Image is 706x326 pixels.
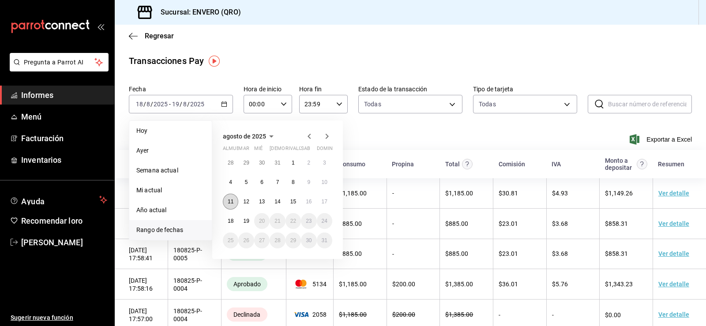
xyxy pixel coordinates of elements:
[285,232,301,248] button: 29 de agosto de 2025
[238,146,249,155] abbr: martes
[658,220,689,227] font: Ver detalle
[499,220,502,227] font: $
[306,199,312,205] abbr: 16 de agosto de 2025
[183,101,187,108] input: --
[322,237,327,244] abbr: 31 de agosto de 2025
[445,161,460,168] font: Total
[243,237,249,244] abbr: 26 de agosto de 2025
[285,174,301,190] button: 8 de agosto de 2025
[136,127,147,134] font: Hoy
[223,232,238,248] button: 25 de agosto de 2025
[605,311,621,319] font: $0.00
[223,155,238,171] button: 28 de julio de 2025
[658,161,684,168] font: Resumen
[301,155,316,171] button: 2 de agosto de 2025
[290,199,296,205] font: 15
[270,232,285,248] button: 28 de agosto de 2025
[285,146,310,155] abbr: viernes
[605,190,608,197] font: $
[276,179,279,185] font: 7
[396,281,415,288] font: 200.00
[502,281,518,288] font: 36.01
[6,64,109,73] a: Pregunta a Parrot AI
[228,218,233,224] abbr: 18 de agosto de 2025
[129,307,153,322] font: [DATE] 17:57:00
[285,146,310,151] font: rivalizar
[290,199,296,205] abbr: 15 de agosto de 2025
[317,194,332,210] button: 17 de agosto de 2025
[243,237,249,244] font: 26
[342,311,367,318] font: 1,185.00
[259,199,265,205] abbr: 13 de agosto de 2025
[223,146,249,155] abbr: lunes
[136,187,162,194] font: Mi actual
[658,250,689,257] font: Ver detalle
[223,146,249,151] font: almuerzo
[556,250,568,257] font: 3.68
[317,232,332,248] button: 31 de agosto de 2025
[238,155,254,171] button: 29 de julio de 2025
[301,213,316,229] button: 23 de agosto de 2025
[254,213,270,229] button: 20 de agosto de 2025
[238,146,249,151] font: mar
[146,101,150,108] input: --
[24,59,84,66] font: Pregunta a Parrot AI
[301,146,310,155] abbr: sábado
[270,146,322,151] font: [DEMOGRAPHIC_DATA]
[637,159,647,169] svg: Este es el monto resultante del total pagado menos comisión e IVA. Esta será la parte que se depo...
[306,237,312,244] font: 30
[243,199,249,205] abbr: 12 de agosto de 2025
[499,311,500,319] font: -
[552,250,556,257] font: $
[608,220,628,227] font: 858.31
[307,179,310,185] abbr: 9 de agosto de 2025
[172,101,180,108] input: --
[238,232,254,248] button: 26 de agosto de 2025
[270,174,285,190] button: 7 de agosto de 2025
[270,194,285,210] button: 14 de agosto de 2025
[254,232,270,248] button: 27 de agosto de 2025
[254,194,270,210] button: 13 de agosto de 2025
[228,199,233,205] abbr: 11 de agosto de 2025
[254,146,263,151] font: mié
[190,101,205,108] input: ----
[245,179,248,185] font: 5
[228,237,233,244] abbr: 25 de agosto de 2025
[658,281,689,288] font: Ver detalle
[322,179,327,185] abbr: 10 de agosto de 2025
[322,179,327,185] font: 10
[342,281,367,288] font: 1,185.00
[153,101,168,108] input: ----
[322,218,327,224] font: 24
[244,86,282,93] font: Hora de inicio
[605,220,608,227] font: $
[479,101,496,108] font: Todas
[229,179,232,185] abbr: 4 de agosto de 2025
[307,160,310,166] font: 2
[499,190,502,197] font: $
[292,160,295,166] abbr: 1 de agosto de 2025
[317,146,338,155] abbr: domingo
[259,218,265,224] font: 20
[312,281,327,288] font: 5134
[358,86,427,93] font: Estado de la transacción
[323,160,326,166] abbr: 3 de agosto de 2025
[254,155,270,171] button: 30 de julio de 2025
[392,311,396,318] font: $
[449,281,473,288] font: 1,385.00
[21,238,83,247] font: [PERSON_NAME]
[317,174,332,190] button: 10 de agosto de 2025
[502,250,518,257] font: 23.01
[21,90,53,100] font: Informes
[499,250,502,257] font: $
[229,179,232,185] font: 4
[306,199,312,205] font: 16
[392,281,396,288] font: $
[301,194,316,210] button: 16 de agosto de 2025
[339,311,342,318] font: $
[556,281,568,288] font: 5.76
[502,190,518,197] font: 30.81
[238,194,254,210] button: 12 de agosto de 2025
[259,218,265,224] abbr: 20 de agosto de 2025
[161,8,241,16] font: Sucursal: ENVERO (QRO)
